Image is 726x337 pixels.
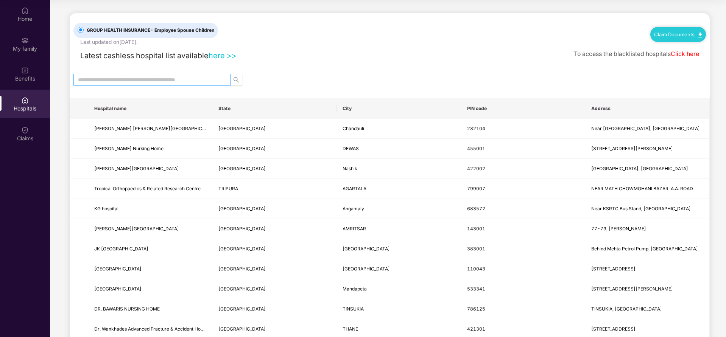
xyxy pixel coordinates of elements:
span: Latest cashless hospital list available [80,51,209,60]
span: DR. BAWARIS NURSING HOME [94,306,160,312]
span: Behind Mehta Petrol Pump, [GEOGRAPHIC_DATA] [591,246,698,252]
span: [STREET_ADDRESS][PERSON_NAME] [591,286,673,292]
span: [GEOGRAPHIC_DATA] [218,246,266,252]
span: [GEOGRAPHIC_DATA] [94,266,142,272]
td: Andhra Pradesh [212,279,337,299]
span: 455001 [467,146,485,151]
th: Hospital name [88,98,212,119]
a: Claim Documents [654,31,702,37]
span: AMRITSAR [343,226,366,231]
span: 110043 [467,266,485,272]
span: Tropical Orthopaedics & Related Research Centre [94,186,201,191]
td: NEAR MATH CHOWMOHANI BAZAR, A.A. ROAD [585,179,709,199]
span: [PERSON_NAME][GEOGRAPHIC_DATA] [94,226,179,231]
td: JK Orthopaedic Hospital [88,239,212,259]
td: Uttar Pradesh [212,119,337,139]
span: 799007 [467,186,485,191]
span: TRIPURA [218,186,238,191]
span: GROUP HEALTH INSURANCE [84,27,218,34]
td: Door No. 15 - 436, Vemulapalli, Dwarapudi, Mandapeta Mandal [585,279,709,299]
span: [GEOGRAPHIC_DATA] [94,286,142,292]
th: City [337,98,461,119]
span: [STREET_ADDRESS][PERSON_NAME] [591,146,673,151]
span: [GEOGRAPHIC_DATA] [218,226,266,231]
td: Maheshwari Nursing Home [88,139,212,159]
span: 421301 [467,326,485,332]
td: TRIPURA [212,179,337,199]
td: Maharashtra [212,159,337,179]
td: DR. BAWARIS NURSING HOME [88,299,212,319]
span: 77-79, [PERSON_NAME] [591,226,646,231]
span: 143001 [467,226,485,231]
td: Shubham Raj Chikitsa Kendra Hospital [88,119,212,139]
span: [GEOGRAPHIC_DATA] [343,266,390,272]
span: Near KSRTC Bus Stand, [GEOGRAPHIC_DATA] [591,206,691,211]
span: [GEOGRAPHIC_DATA] [343,246,390,252]
td: Mandapeta [337,279,461,299]
td: TINSUKIA [337,299,461,319]
span: 533341 [467,286,485,292]
img: svg+xml;base64,PHN2ZyBpZD0iSG9zcGl0YWxzIiB4bWxucz0iaHR0cDovL3d3dy53My5vcmcvMjAwMC9zdmciIHdpZHRoPS... [21,96,29,104]
span: KG hospital [94,206,118,211]
span: Angamaly [343,206,364,211]
td: NEW DELHI [337,259,461,279]
span: [GEOGRAPHIC_DATA] [218,166,266,171]
td: Punjab [212,219,337,239]
span: Hospital name [94,106,206,112]
img: svg+xml;base64,PHN2ZyBpZD0iQmVuZWZpdHMiIHhtbG5zPSJodHRwOi8vd3d3LnczLm9yZy8yMDAwL3N2ZyIgd2lkdGg9Ij... [21,67,29,74]
td: Tropical Orthopaedics & Related Research Centre [88,179,212,199]
td: RZ 40, A Block, Gali No 2, Deenapur Ext, Gurgaon Raod, Najafgarh [585,259,709,279]
td: AGARTALA [337,179,461,199]
span: [PERSON_NAME] [PERSON_NAME][GEOGRAPHIC_DATA] [94,126,218,131]
a: here >> [209,51,237,60]
span: [STREET_ADDRESS] [591,326,636,332]
td: AMRITSAR [337,219,461,239]
td: Delhi [212,259,337,279]
span: [GEOGRAPHIC_DATA] [218,326,266,332]
td: Near Power Point Petrol Pump, G T Road [585,119,709,139]
td: Kerala [212,199,337,219]
span: Near [GEOGRAPHIC_DATA], [GEOGRAPHIC_DATA] [591,126,700,131]
td: Angamaly [337,199,461,219]
button: search [230,74,242,86]
td: Behind Mehta Petrol Pump, Girdharnagar [585,239,709,259]
span: [GEOGRAPHIC_DATA] [218,266,266,272]
span: [PERSON_NAME][GEOGRAPHIC_DATA] [94,166,179,171]
th: State [212,98,337,119]
span: - Employee Spouse Children [150,27,215,33]
span: [GEOGRAPHIC_DATA] [218,306,266,312]
td: KG hospital [88,199,212,219]
td: Assam [212,299,337,319]
span: Dr. Wankhades Advanced Fracture & Accident Hospital [94,326,212,332]
td: Chandauli [337,119,461,139]
td: Himmatnagar [337,239,461,259]
span: 232104 [467,126,485,131]
span: Address [591,106,703,112]
span: Nashik [343,166,357,171]
span: TINSUKIA [343,306,364,312]
td: Runwal Nagar, Ugaon Road [585,159,709,179]
span: JK [GEOGRAPHIC_DATA] [94,246,148,252]
th: Address [585,98,709,119]
td: TINSUKIA, PARBATIA ROAD [585,299,709,319]
span: DEWAS [343,146,359,151]
div: Last updated on [DATE] . [80,38,138,47]
img: svg+xml;base64,PHN2ZyB4bWxucz0iaHR0cDovL3d3dy53My5vcmcvMjAwMC9zdmciIHdpZHRoPSIxMC40IiBoZWlnaHQ9Ij... [698,33,702,37]
td: DEWAS [337,139,461,159]
th: PIN code [461,98,585,119]
a: Click here [671,50,699,57]
span: 422002 [467,166,485,171]
td: Pearl Hospital [88,259,212,279]
img: svg+xml;base64,PHN2ZyBpZD0iQ2xhaW0iIHhtbG5zPSJodHRwOi8vd3d3LnczLm9yZy8yMDAwL3N2ZyIgd2lkdGg9IjIwIi... [21,126,29,134]
span: [GEOGRAPHIC_DATA] [218,146,266,151]
span: Mandapeta [343,286,367,292]
span: 786125 [467,306,485,312]
td: Ayyappa Hospitals [88,279,212,299]
img: svg+xml;base64,PHN2ZyB3aWR0aD0iMjAiIGhlaWdodD0iMjAiIHZpZXdCb3g9IjAgMCAyMCAyMCIgZmlsbD0ibm9uZSIgeG... [21,37,29,44]
td: Gujarat [212,239,337,259]
span: search [231,77,242,83]
span: 683572 [467,206,485,211]
td: Madhya Pradesh [212,139,337,159]
span: [PERSON_NAME] Nursing Home [94,146,164,151]
span: [GEOGRAPHIC_DATA] [218,286,266,292]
